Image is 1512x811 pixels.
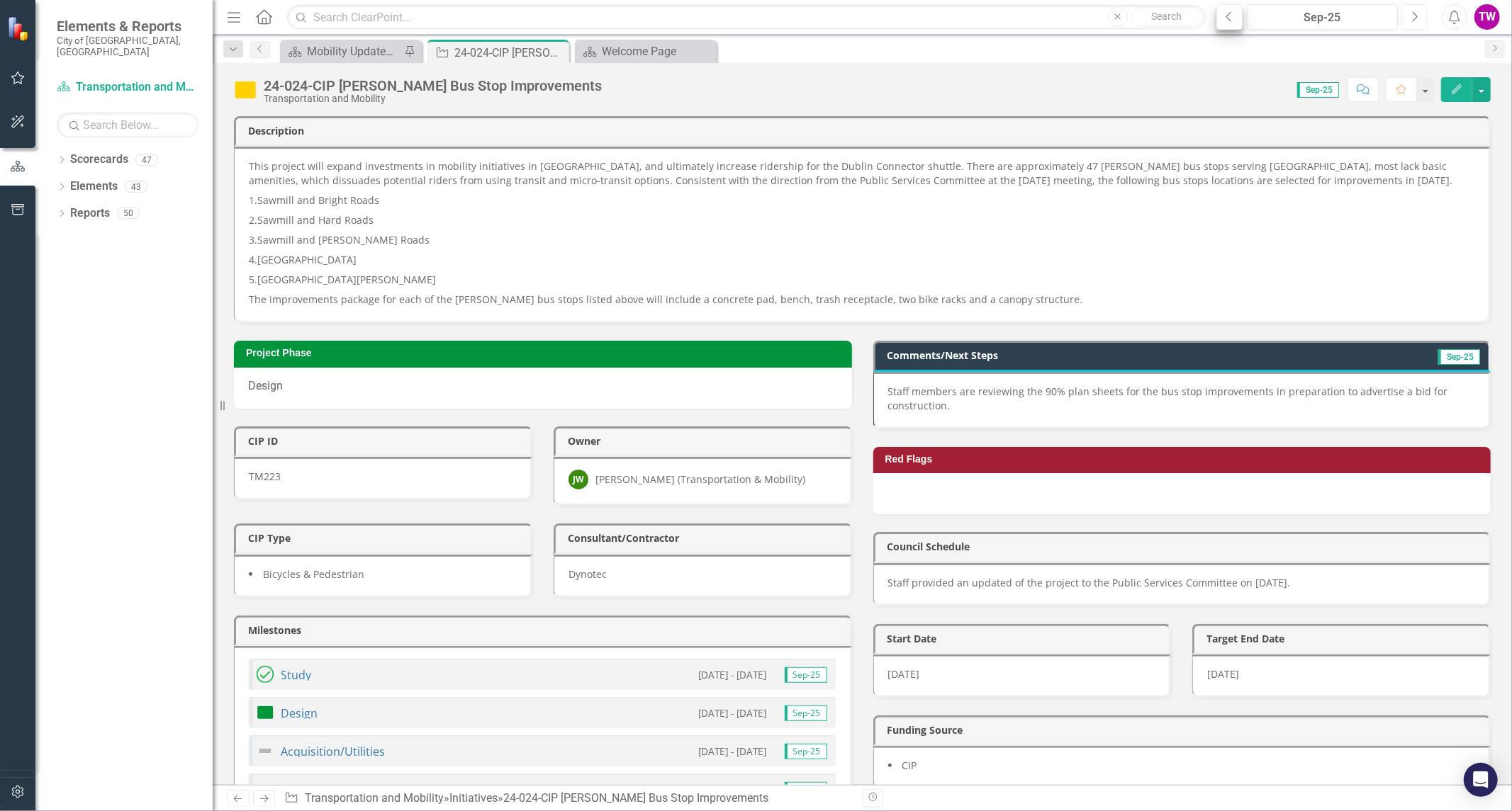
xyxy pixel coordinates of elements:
[1206,633,1482,644] h3: Target End Date
[57,113,198,137] input: Search Below...
[1151,11,1182,22] span: Search
[257,666,274,683] img: Completed
[70,178,118,195] a: Elements
[57,35,198,58] small: City of [GEOGRAPHIC_DATA], [GEOGRAPHIC_DATA]
[1207,667,1239,681] span: [DATE]
[284,790,851,807] div: » »
[257,781,274,798] img: Not Defined
[568,533,843,543] h3: Consultant/Contractor
[249,230,1474,250] p: 3. Sawmill and [PERSON_NAME] Roads
[887,633,1163,644] h3: Start Date
[263,567,364,581] span: Bicycles & Pedestrian
[902,759,917,772] span: CIP
[1464,763,1498,797] div: Open Intercom Messenger
[281,667,311,683] a: Study
[1438,349,1480,365] span: Sep-25
[1297,82,1339,98] span: Sep-25
[257,704,274,721] img: On Target
[257,742,274,759] img: Not Defined
[503,791,768,805] div: 24-024-CIP [PERSON_NAME] Bus Stop Improvements
[249,250,1474,270] p: 4. [GEOGRAPHIC_DATA]
[568,436,843,446] h3: Owner
[264,78,602,93] div: 24-024-CIP [PERSON_NAME] Bus Stop Improvements
[887,541,1482,552] h3: Council Schedule
[248,436,523,446] h3: CIP ID
[595,472,805,487] div: [PERSON_NAME] (Transportation & Mobility)
[249,270,1474,290] p: 5. [GEOGRAPHIC_DATA][PERSON_NAME]
[70,205,110,222] a: Reports
[307,42,401,60] div: Mobility Updates & News
[57,18,198,35] span: Elements & Reports
[1474,4,1500,30] button: TW
[234,79,257,101] img: Near Target
[246,348,845,358] h3: Project Phase
[699,706,767,720] small: [DATE] - [DATE]
[785,782,827,798] span: Sep-25
[1131,7,1202,27] button: Search
[248,125,1482,136] h3: Description
[70,152,128,168] a: Scorecards
[578,42,713,60] a: Welcome Page
[284,42,401,60] a: Mobility Updates & News
[785,705,827,721] span: Sep-25
[699,744,767,758] small: [DATE] - [DATE]
[248,533,523,543] h3: CIP Type
[454,44,566,62] div: 24-024-CIP [PERSON_NAME] Bus Stop Improvements
[117,208,140,220] div: 50
[287,5,1206,30] input: Search ClearPoint...
[699,668,767,681] small: [DATE] - [DATE]
[281,705,318,721] a: Design
[887,725,1482,735] h3: Funding Source
[281,744,385,759] a: Acquisition/Utilities
[699,783,767,796] small: [DATE] - [DATE]
[785,667,827,683] span: Sep-25
[249,191,1474,210] p: 1. Sawmill and Bright Roads
[885,454,1484,465] h3: Red Flags
[785,744,827,759] span: Sep-25
[569,470,588,489] div: JW
[888,667,920,681] span: [DATE]
[248,625,843,635] h3: Milestones
[249,290,1474,307] p: The improvements package for each of the [PERSON_NAME] bus stops listed above will include a conc...
[887,350,1316,361] h3: Comments/Next Steps
[57,79,198,96] a: Transportation and Mobility
[249,210,1474,230] p: 2. Sawmill and Hard Roads
[248,379,283,392] span: Design
[7,16,32,41] img: ClearPoint Strategy
[305,791,444,805] a: Transportation and Mobility
[125,181,147,193] div: 43
[249,159,1474,191] p: This project will expand investments in mobility initiatives in [GEOGRAPHIC_DATA], and ultimately...
[449,791,498,805] a: Initiatives
[1247,4,1398,30] button: Sep-25
[249,470,281,483] span: TM223
[602,42,713,60] div: Welcome Page
[264,93,602,104] div: Transportation and Mobility
[569,567,607,581] span: Dynotec
[135,154,158,166] div: 47
[888,385,1475,413] p: Staff members are reviewing the 90% plan sheets for the bus stop improvements in preparation to a...
[888,576,1475,590] p: Staff provided an updated of the project to the Public Services Committee on [DATE].
[1252,9,1393,26] div: Sep-25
